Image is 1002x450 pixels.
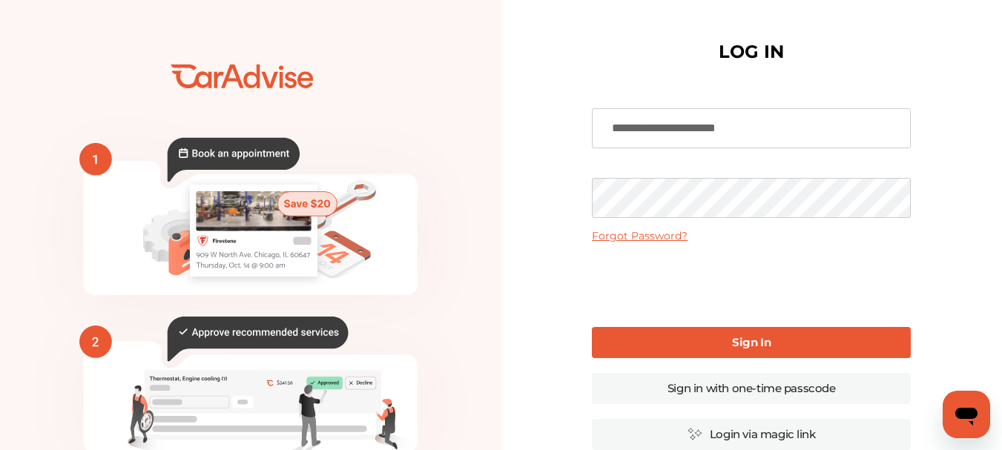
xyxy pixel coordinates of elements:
iframe: reCAPTCHA [639,254,864,312]
a: Forgot Password? [592,229,688,242]
a: Login via magic link [592,419,911,450]
a: Sign In [592,327,911,358]
img: magic_icon.32c66aac.svg [688,427,702,441]
a: Sign in with one-time passcode [592,373,911,404]
h1: LOG IN [719,44,784,59]
iframe: Botón para iniciar la ventana de mensajería [943,391,990,438]
b: Sign In [732,335,771,349]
